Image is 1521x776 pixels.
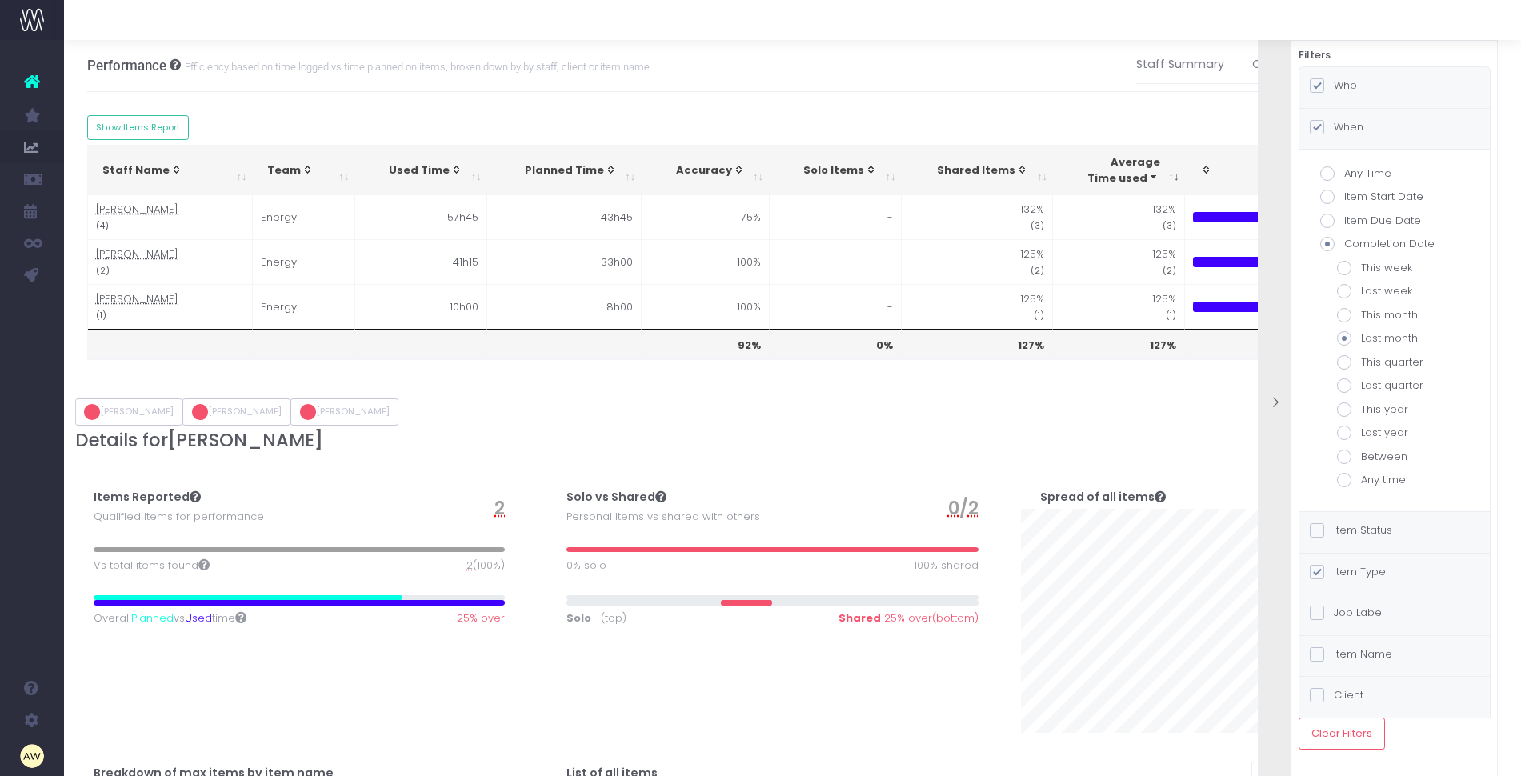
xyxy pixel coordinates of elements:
[1337,330,1452,346] label: Last month
[784,162,878,178] div: Solo Items
[1053,239,1185,284] td: 125%
[566,610,626,626] span: (top)
[457,610,505,626] span: 25% over
[884,610,932,626] span: 25% over
[594,610,601,626] span: –
[267,162,330,178] div: Team
[94,558,210,574] span: Vs total items found
[181,58,650,74] small: Efficiency based on time logged vs time planned on items, broken down by by staff, client or item...
[75,398,183,426] button: [PERSON_NAME]
[770,194,903,239] td: -
[839,610,881,626] strong: Shared
[253,194,355,239] td: Energy
[566,509,760,525] span: Personal items vs shared with others
[355,239,487,284] td: 41h15
[1136,46,1224,83] a: Staff Summary
[466,558,505,574] span: (100%)
[494,494,505,522] span: 2
[75,430,1471,451] h3: Details for
[502,162,616,178] div: Planned Time
[1310,119,1363,135] label: When
[566,490,666,504] h4: Solo vs Shared
[87,115,190,140] button: Show Items Report
[1299,718,1385,750] button: Clear Filters
[1299,49,1491,62] h6: Filters
[1320,213,1469,229] label: Item Due Date
[96,262,110,277] small: (2)
[642,194,770,239] td: 75%
[902,146,1053,194] th: Shared Items: activate to sort column ascending
[96,218,109,232] small: (4)
[902,284,1053,329] td: 125%
[96,202,178,217] abbr: [PERSON_NAME]
[902,239,1053,284] td: 125%
[1337,449,1452,465] label: Between
[1310,646,1392,662] label: Item Name
[1337,472,1452,488] label: Any time
[770,146,903,194] th: Solo Items: activate to sort column ascending
[370,162,462,178] div: Used Time
[1320,189,1469,205] label: Item Start Date
[94,610,246,626] span: Overall vs time
[770,284,903,329] td: -
[1320,166,1469,182] label: Any Time
[1031,262,1044,277] small: (2)
[1031,218,1044,232] small: (3)
[1053,329,1185,359] th: 127%
[770,239,903,284] td: -
[1034,307,1044,322] small: (1)
[902,194,1053,239] td: 132%
[1185,146,1458,194] th: : activate to sort column ascending
[355,194,487,239] td: 57h45
[96,246,178,262] abbr: [PERSON_NAME]
[1310,687,1363,703] label: Client
[1053,284,1185,329] td: 125%
[253,239,355,284] td: Energy
[566,610,591,626] strong: Solo
[185,610,212,626] span: Used
[253,284,355,329] td: Energy
[1310,605,1384,621] label: Job Label
[914,558,979,574] span: 100% shared
[290,398,398,426] button: [PERSON_NAME]
[1163,218,1176,232] small: (3)
[487,239,641,284] td: 33h00
[1053,194,1185,239] td: 132%
[355,284,487,329] td: 10h00
[1067,154,1160,186] div: Average Time used
[642,239,770,284] td: 100%
[968,494,979,522] span: 2
[1337,260,1452,276] label: This week
[1337,425,1452,441] label: Last year
[1252,46,1344,83] a: Client Summary
[1310,564,1386,580] label: Item Type
[1337,378,1452,394] label: Last quarter
[466,558,473,574] span: 2
[1337,354,1452,370] label: This quarter
[1337,402,1452,418] label: This year
[948,494,979,522] span: /
[94,490,201,504] h4: Items Reported
[566,558,606,574] span: 0% solo
[948,494,959,522] span: 0
[487,194,641,239] td: 43h45
[1053,146,1185,194] th: AverageTime used: activate to sort column ascending
[916,162,1028,178] div: Shared Items
[1166,307,1176,322] small: (1)
[642,284,770,329] td: 100%
[1163,262,1176,277] small: (2)
[1337,283,1452,299] label: Last week
[96,307,106,322] small: (1)
[656,162,745,178] div: Accuracy
[102,162,228,178] div: Staff Name
[87,58,166,74] span: Performance
[487,284,641,329] td: 8h00
[88,146,253,194] th: Staff Name: activate to sort column ascending
[642,329,770,359] th: 92%
[96,291,178,306] abbr: [PERSON_NAME]
[355,146,487,194] th: Used Time: activate to sort column ascending
[770,329,903,359] th: 0%
[168,430,323,451] span: [PERSON_NAME]
[1310,522,1392,538] label: Item Status
[1320,236,1469,252] label: Completion Date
